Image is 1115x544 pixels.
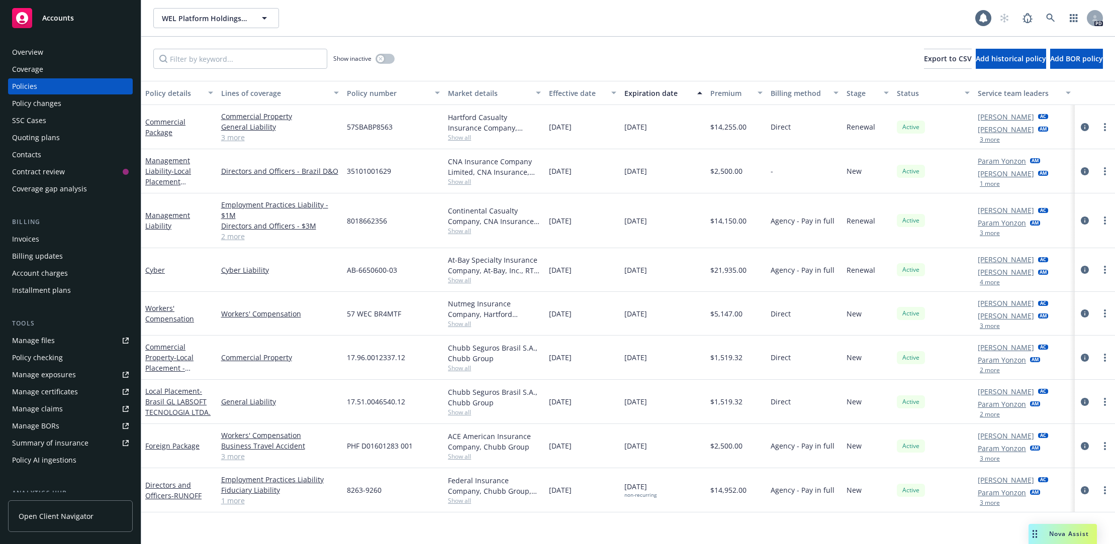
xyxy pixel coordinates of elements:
span: Active [901,353,921,362]
a: [PERSON_NAME] [978,342,1034,353]
a: Workers' Compensation [221,308,339,319]
span: 57SBABP8563 [347,122,393,132]
div: Billing updates [12,248,63,264]
div: Chubb Seguros Brasil S.A., Chubb Group [448,387,541,408]
div: Policy changes [12,95,61,112]
div: Federal Insurance Company, Chubb Group, RT Specialty Insurance Services, LLC (RSG Specialty, LLC) [448,475,541,496]
a: circleInformation [1079,165,1091,177]
span: Open Client Navigator [19,511,94,521]
a: more [1099,264,1111,276]
span: [DATE] [624,122,647,132]
button: Policy number [343,81,444,105]
button: Add historical policy [976,49,1046,69]
div: Summary of insurance [12,435,88,451]
span: Show all [448,133,541,142]
span: 35101001629 [347,166,391,176]
div: CNA Insurance Company Limited, CNA Insurance, CNA Insurance (International), RT Specialty Insuran... [448,156,541,177]
a: Param Yonzon [978,217,1026,228]
button: Billing method [767,81,843,105]
div: SSC Cases [12,113,46,129]
a: Param Yonzon [978,355,1026,365]
a: Account charges [8,265,133,281]
div: Premium [710,88,752,98]
div: At-Bay Specialty Insurance Company, At-Bay, Inc., RT Specialty Insurance Services, LLC (RSG Speci... [448,255,541,276]
div: Policy checking [12,350,63,366]
a: Local Placement [145,386,211,417]
button: Lines of coverage [217,81,343,105]
a: Param Yonzon [978,487,1026,498]
span: [DATE] [549,265,572,275]
a: more [1099,121,1111,133]
span: WEL Platform Holdings, L.P. [162,13,249,24]
a: circleInformation [1079,352,1091,364]
span: [DATE] [624,166,647,176]
a: Employment Practices Liability - $1M [221,199,339,221]
div: Drag to move [1029,524,1041,544]
span: 17.96.0012337.12 [347,352,405,363]
span: Add historical policy [976,54,1046,63]
span: Show all [448,177,541,186]
span: Renewal [847,265,875,275]
a: Param Yonzon [978,399,1026,409]
a: Policy changes [8,95,133,112]
a: Search [1041,8,1061,28]
a: Manage claims [8,401,133,417]
div: Overview [12,44,43,60]
a: Directors and Officers - $3M [221,221,339,231]
span: - Local Placement [GEOGRAPHIC_DATA] [145,166,209,207]
div: Tools [8,318,133,329]
button: 3 more [980,230,1000,236]
span: 17.51.0046540.12 [347,396,405,407]
a: [PERSON_NAME] [978,254,1034,265]
a: Start snowing [994,8,1014,28]
a: Summary of insurance [8,435,133,451]
span: New [847,485,862,495]
span: - Brasil GL LABSOFT TECNOLOGIA LTDA. [145,386,211,417]
a: [PERSON_NAME] [978,298,1034,308]
a: circleInformation [1079,264,1091,276]
input: Filter by keyword... [153,49,327,69]
span: New [847,396,862,407]
button: Export to CSV [924,49,972,69]
a: Workers' Compensation [221,430,339,441]
a: Foreign Package [145,441,200,451]
a: Business Travel Accident [221,441,339,451]
span: $14,952.00 [710,485,747,495]
a: Manage files [8,333,133,349]
span: [DATE] [624,308,647,319]
span: 57 WEC BR4MTF [347,308,401,319]
a: [PERSON_NAME] [978,124,1034,135]
div: Billing [8,217,133,227]
button: 3 more [980,137,1000,143]
a: Report a Bug [1017,8,1038,28]
button: Policy details [141,81,217,105]
a: Directors and Officers [145,480,202,500]
span: [DATE] [624,396,647,407]
a: Manage BORs [8,418,133,434]
a: 3 more [221,132,339,143]
a: Param Yonzon [978,156,1026,166]
button: Market details [444,81,545,105]
a: circleInformation [1079,121,1091,133]
button: 1 more [980,181,1000,187]
div: Status [897,88,959,98]
span: New [847,352,862,363]
span: Manage exposures [8,367,133,383]
button: WEL Platform Holdings, L.P. [153,8,279,28]
div: Policy number [347,88,429,98]
span: [DATE] [549,308,572,319]
a: more [1099,165,1111,177]
a: more [1099,484,1111,496]
div: Coverage [12,61,43,77]
a: Coverage gap analysis [8,181,133,197]
span: Accounts [42,14,74,22]
div: Coverage gap analysis [12,181,87,197]
a: Installment plans [8,282,133,298]
span: [DATE] [624,265,647,275]
a: Manage certificates [8,384,133,400]
button: 2 more [980,411,1000,417]
a: more [1099,352,1111,364]
span: Direct [771,308,791,319]
span: Agency - Pay in full [771,485,834,495]
button: 3 more [980,500,1000,506]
